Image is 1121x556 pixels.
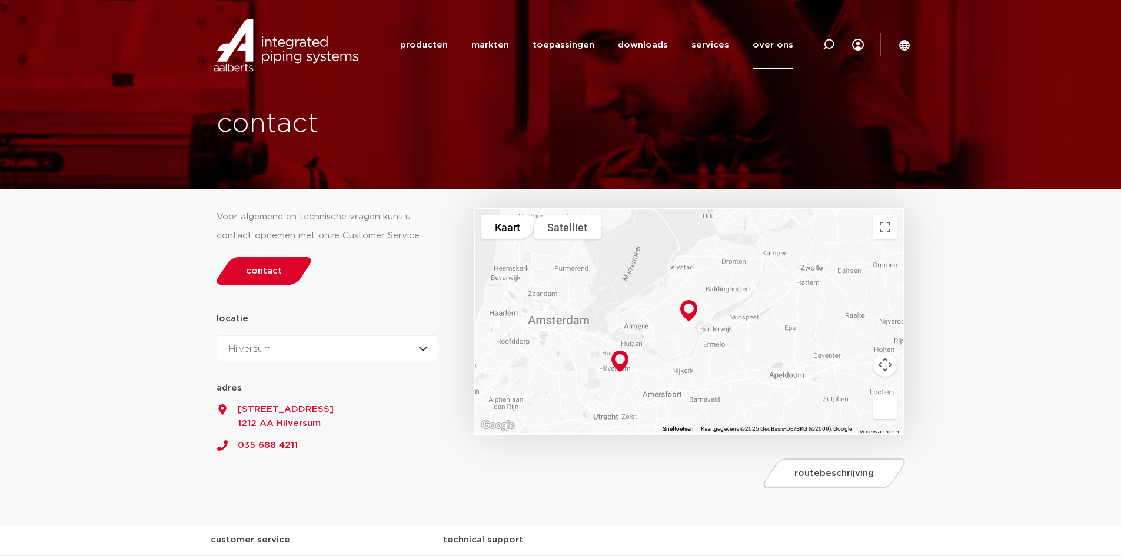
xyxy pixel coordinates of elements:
[229,345,271,354] span: Hilversum
[663,425,694,433] button: Sneltoetsen
[400,21,448,69] a: producten
[691,21,729,69] a: services
[213,257,314,285] a: contact
[211,535,523,544] strong: customer service technical support
[701,425,852,432] span: Kaartgegevens ©2025 GeoBasis-DE/BKG (©2009), Google
[478,418,517,433] a: Dit gebied openen in Google Maps (er wordt een nieuw venster geopend)
[478,418,517,433] img: Google
[873,353,897,377] button: Bedieningsopties voor de kaartweergave
[753,21,793,69] a: over ons
[873,395,897,419] button: Sleep Pegman de kaart op om Street View te openen
[481,215,534,239] button: Stratenkaart tonen
[400,21,793,69] nav: Menu
[246,267,282,275] span: contact
[534,215,601,239] button: Satellietbeelden tonen
[859,429,899,435] a: Voorwaarden (wordt geopend in een nieuw tabblad)
[217,314,248,323] strong: locatie
[471,21,509,69] a: markten
[618,21,668,69] a: downloads
[852,21,864,69] div: my IPS
[533,21,594,69] a: toepassingen
[794,469,874,478] span: routebeschrijving
[760,458,909,488] a: routebeschrijving
[873,215,897,239] button: Weergave op volledig scherm aan- of uitzetten
[217,208,439,245] div: Voor algemene en technische vragen kunt u contact opnemen met onze Customer Service
[217,105,604,143] h1: contact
